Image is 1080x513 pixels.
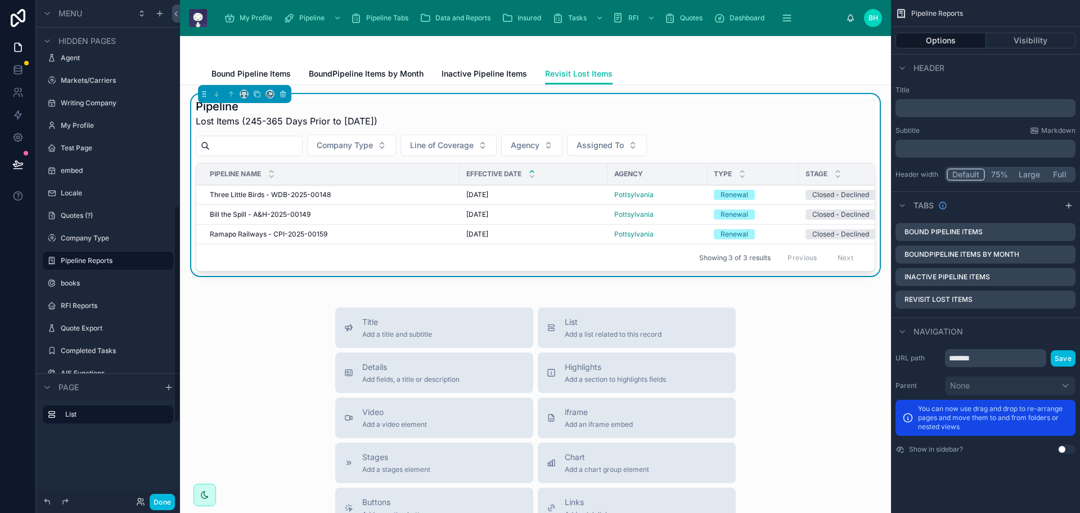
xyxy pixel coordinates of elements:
button: DetailsAdd fields, a title or description [335,353,533,393]
label: books [61,279,166,288]
span: Add an iframe embed [565,420,633,429]
label: RFI Reports [61,301,166,310]
span: Bound Pipeline Items [211,68,291,79]
button: Full [1045,168,1074,181]
a: Pottsylvania [614,210,700,219]
label: Writing Company [61,99,166,108]
a: Inactive Pipeline Items [442,64,527,86]
a: AIS Functions [61,369,166,378]
a: Closed - Declined [805,209,883,220]
h1: Pipeline [196,99,377,114]
span: Pipeline Reports [911,9,963,18]
span: Navigation [913,326,963,337]
span: Agency [511,140,539,151]
label: Header width [895,170,940,179]
a: Markets/Carriers [61,76,166,85]
label: Locale [61,189,166,198]
div: Renewal [721,190,748,200]
span: Pipeline Name [210,169,261,179]
span: Tasks [568,14,587,23]
span: Ramapo Railways - CPI-2025-00159 [210,230,327,239]
button: Default [947,168,985,181]
label: Quotes (?) [61,211,166,220]
button: Large [1014,168,1045,181]
a: [DATE] [466,190,601,199]
a: Pottsylvania [614,190,700,199]
label: My Profile [61,121,166,130]
span: Highlights [565,362,666,373]
a: RFI [609,8,661,28]
img: App logo [189,9,207,27]
span: Showing 3 of 3 results [699,253,771,262]
label: Title [895,86,1075,95]
span: Details [362,362,460,373]
span: BH [868,14,878,23]
span: Pottsylvania [614,230,654,239]
span: [DATE] [466,210,488,219]
button: TitleAdd a title and subtitle [335,307,533,348]
a: Insured [498,8,549,28]
span: Assigned To [577,140,624,151]
span: Revisit Lost Items [545,68,613,79]
span: Effective Date [466,169,521,179]
a: Renewal [714,229,792,239]
span: Buttons [362,497,442,508]
span: Add a video element [362,420,427,429]
button: 75% [985,168,1014,181]
span: Pipeline Tabs [366,14,408,23]
a: [DATE] [466,210,601,219]
a: Quote Export [61,324,166,333]
div: Renewal [721,229,748,239]
span: Add a stages element [362,465,430,474]
label: embed [61,166,166,175]
label: List [65,410,164,419]
span: Bill the Spill - A&H-2025-00149 [210,210,310,219]
span: Add a list related to this record [565,330,661,339]
label: Pipeline Reports [61,256,166,265]
span: Pipeline [299,14,325,23]
span: Type [714,169,732,179]
button: Visibility [986,33,1076,48]
span: Agency [614,169,643,179]
span: Add a title and subtitle [362,330,432,339]
button: Select Button [501,135,562,156]
span: iframe [565,407,633,418]
span: Line of Coverage [410,140,474,151]
span: Links [565,497,613,508]
div: Renewal [721,209,748,220]
span: Quotes [680,14,703,23]
div: scrollable content [216,6,846,30]
label: Completed Tasks [61,346,166,355]
span: Three Little Birds - WDB-2025-00148 [210,190,331,199]
button: Select Button [307,135,396,156]
span: Data and Reports [435,14,490,23]
a: Company Type [61,234,166,243]
span: Pottsylvania [614,210,654,219]
a: [DATE] [466,230,601,239]
p: You can now use drag and drop to re-arrange pages and move them to and from folders or nested views [918,404,1069,431]
label: Parent [895,381,940,390]
span: List [565,316,661,328]
button: StagesAdd a stages element [335,443,533,483]
label: Test Page [61,144,166,153]
label: Show in sidebar? [909,445,963,454]
a: Three Little Birds - WDB-2025-00148 [210,190,453,199]
span: Add a chart group element [565,465,649,474]
label: Bound Pipeline Items [904,227,983,237]
a: Pottsylvania [614,190,654,199]
span: Insured [517,14,541,23]
a: Bound Pipeline Items [211,64,291,86]
span: My Profile [240,14,272,23]
a: Closed - Declined [805,229,883,239]
span: [DATE] [466,190,488,199]
div: scrollable content [895,99,1075,117]
span: Chart [565,452,649,463]
span: Menu [58,8,82,19]
label: Subtitle [895,126,920,135]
